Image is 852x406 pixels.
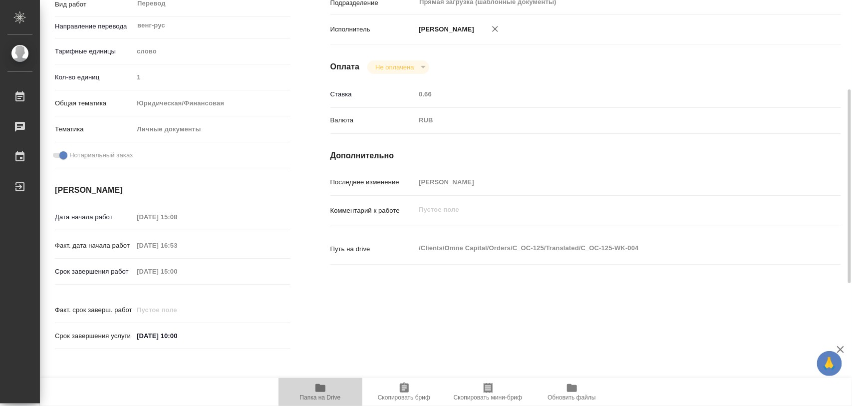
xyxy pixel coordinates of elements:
[133,264,221,279] input: Пустое поле
[55,21,133,31] p: Направление перевода
[817,351,842,376] button: 🙏
[415,112,798,129] div: RUB
[330,115,416,125] p: Валюта
[55,72,133,82] p: Кол-во единиц
[55,241,133,251] p: Факт. дата начала работ
[133,238,221,253] input: Пустое поле
[330,206,416,216] p: Комментарий к работе
[133,70,290,84] input: Пустое поле
[415,175,798,189] input: Пустое поле
[55,124,133,134] p: Тематика
[55,212,133,222] p: Дата начала работ
[330,150,841,162] h4: Дополнительно
[530,378,614,406] button: Обновить файлы
[415,87,798,101] input: Пустое поле
[330,89,416,99] p: Ставка
[330,24,416,34] p: Исполнитель
[133,210,221,224] input: Пустое поле
[367,60,429,74] div: Не оплачена
[330,177,416,187] p: Последнее изменение
[300,394,341,401] span: Папка на Drive
[372,63,417,71] button: Не оплачена
[415,240,798,257] textarea: /Clients/Omne Capital/Orders/C_OC-125/Translated/C_OC-125-WK-004
[133,43,290,60] div: слово
[279,378,362,406] button: Папка на Drive
[378,394,430,401] span: Скопировать бриф
[133,95,290,112] div: Юридическая/Финансовая
[484,18,506,40] button: Удалить исполнителя
[133,329,221,343] input: ✎ Введи что-нибудь
[55,267,133,277] p: Срок завершения работ
[330,61,360,73] h4: Оплата
[330,244,416,254] p: Путь на drive
[454,394,522,401] span: Скопировать мини-бриф
[362,378,446,406] button: Скопировать бриф
[415,24,474,34] p: [PERSON_NAME]
[548,394,596,401] span: Обновить файлы
[69,150,133,160] span: Нотариальный заказ
[55,46,133,56] p: Тарифные единицы
[133,121,290,138] div: Личные документы
[55,184,290,196] h4: [PERSON_NAME]
[55,331,133,341] p: Срок завершения услуги
[133,303,221,317] input: Пустое поле
[55,305,133,315] p: Факт. срок заверш. работ
[446,378,530,406] button: Скопировать мини-бриф
[821,353,838,374] span: 🙏
[55,98,133,108] p: Общая тематика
